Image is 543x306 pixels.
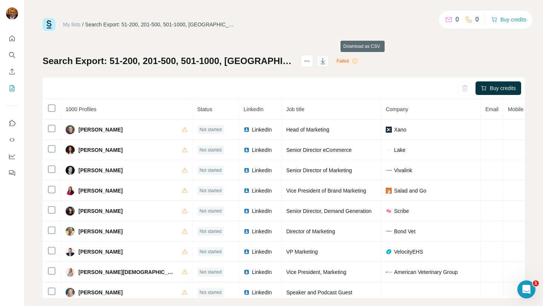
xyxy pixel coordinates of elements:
[66,247,75,256] img: Avatar
[286,127,329,133] span: Head of Marketing
[199,289,222,296] span: Not started
[244,167,250,173] img: LinkedIn logo
[78,248,123,256] span: [PERSON_NAME]
[286,289,352,295] span: Speaker and Podcast Guest
[244,289,250,295] img: LinkedIn logo
[197,106,212,112] span: Status
[78,126,123,133] span: [PERSON_NAME]
[244,208,250,214] img: LinkedIn logo
[334,57,360,66] div: Failed
[244,106,264,112] span: LinkedIn
[476,81,521,95] button: Buy credits
[43,18,55,31] img: Surfe Logo
[286,167,352,173] span: Senior Director of Marketing
[394,228,416,235] span: Bond Vet
[199,147,222,153] span: Not started
[386,269,392,275] img: company-logo
[6,48,18,62] button: Search
[456,15,459,24] p: 0
[66,268,75,277] img: Avatar
[476,15,479,24] p: 0
[85,21,236,28] div: Search Export: 51-200, 201-500, 501-1000, [GEOGRAPHIC_DATA] - [DATE] 22:09
[485,106,499,112] span: Email
[301,55,313,67] button: actions
[43,55,294,67] h1: Search Export: 51-200, 201-500, 501-1000, [GEOGRAPHIC_DATA] - [DATE] 22:09
[244,147,250,153] img: LinkedIn logo
[252,268,272,276] span: LinkedIn
[66,145,75,155] img: Avatar
[252,207,272,215] span: LinkedIn
[252,146,272,154] span: LinkedIn
[394,268,458,276] span: American Veterinary Group
[66,125,75,134] img: Avatar
[244,249,250,255] img: LinkedIn logo
[386,208,392,214] img: company-logo
[66,106,97,112] span: 1000 Profiles
[6,81,18,95] button: My lists
[394,187,426,194] span: Salad and Go
[394,167,412,174] span: Vivalink
[6,116,18,130] button: Use Surfe on LinkedIn
[199,126,222,133] span: Not started
[252,187,272,194] span: LinkedIn
[199,248,222,255] span: Not started
[78,167,123,174] span: [PERSON_NAME]
[244,228,250,234] img: LinkedIn logo
[6,32,18,45] button: Quick start
[394,126,406,133] span: Xano
[394,207,409,215] span: Scribe
[66,166,75,175] img: Avatar
[66,186,75,195] img: Avatar
[244,188,250,194] img: LinkedIn logo
[6,65,18,78] button: Enrich CSV
[199,167,222,174] span: Not started
[78,187,123,194] span: [PERSON_NAME]
[78,146,123,154] span: [PERSON_NAME]
[78,268,174,276] span: [PERSON_NAME][DEMOGRAPHIC_DATA]
[386,249,392,255] img: company-logo
[66,288,75,297] img: Avatar
[252,167,272,174] span: LinkedIn
[78,207,123,215] span: [PERSON_NAME]
[386,170,392,171] img: company-logo
[386,231,392,232] img: company-logo
[252,126,272,133] span: LinkedIn
[286,249,318,255] span: VP Marketing
[491,14,526,25] button: Buy credits
[6,166,18,180] button: Feedback
[6,150,18,163] button: Dashboard
[386,147,392,153] img: company-logo
[252,248,272,256] span: LinkedIn
[517,280,535,298] iframe: Intercom live chat
[82,21,84,28] li: /
[6,133,18,147] button: Use Surfe API
[78,289,123,296] span: [PERSON_NAME]
[244,127,250,133] img: LinkedIn logo
[199,187,222,194] span: Not started
[508,106,523,112] span: Mobile
[252,228,272,235] span: LinkedIn
[386,127,392,133] img: company-logo
[286,147,352,153] span: Senior Director eCommerce
[286,269,346,275] span: Vice President, Marketing
[66,227,75,236] img: Avatar
[66,207,75,216] img: Avatar
[244,269,250,275] img: LinkedIn logo
[286,106,304,112] span: Job title
[63,21,81,28] a: My lists
[386,188,392,194] img: company-logo
[394,248,423,256] span: VelocityEHS
[286,188,366,194] span: Vice President of Brand Marketing
[199,228,222,235] span: Not started
[490,84,516,92] span: Buy credits
[6,8,18,20] img: Avatar
[78,228,123,235] span: [PERSON_NAME]
[252,289,272,296] span: LinkedIn
[394,146,405,154] span: Lake
[199,208,222,214] span: Not started
[533,280,539,286] span: 1
[386,106,408,112] span: Company
[286,208,371,214] span: Senior Director, Demand Generation
[199,269,222,275] span: Not started
[286,228,335,234] span: Director of Marketing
